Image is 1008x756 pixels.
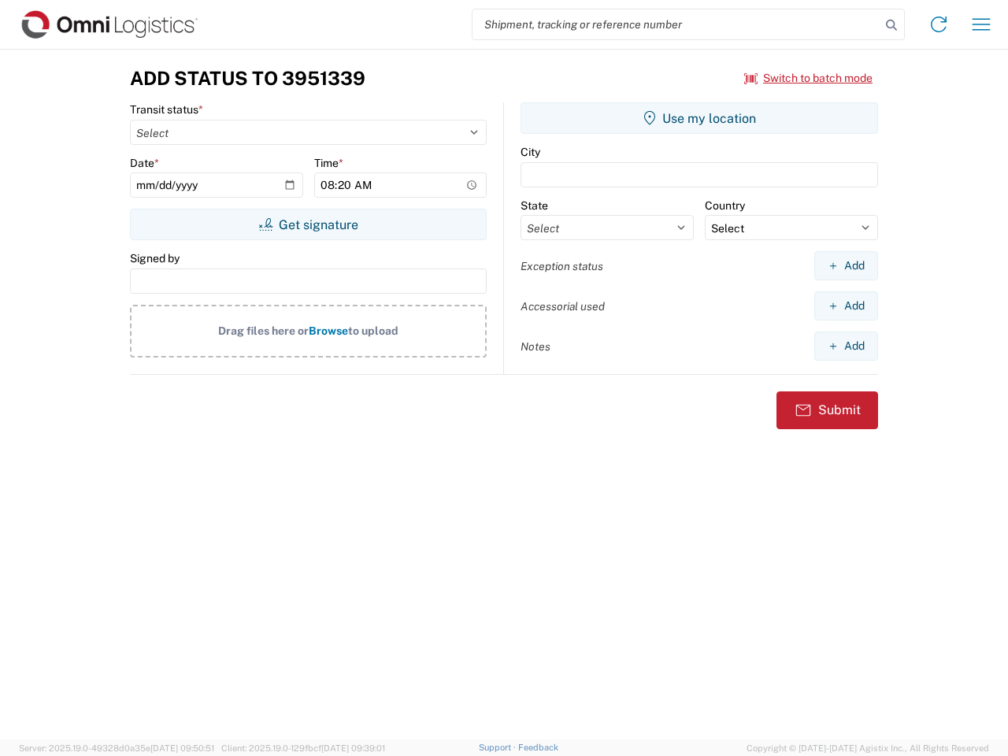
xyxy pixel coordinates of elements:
[472,9,880,39] input: Shipment, tracking or reference number
[521,299,605,313] label: Accessorial used
[521,198,548,213] label: State
[150,743,214,753] span: [DATE] 09:50:51
[321,743,385,753] span: [DATE] 09:39:01
[479,743,518,752] a: Support
[130,156,159,170] label: Date
[130,251,180,265] label: Signed by
[348,324,398,337] span: to upload
[314,156,343,170] label: Time
[521,145,540,159] label: City
[744,65,873,91] button: Switch to batch mode
[776,391,878,429] button: Submit
[130,102,203,117] label: Transit status
[309,324,348,337] span: Browse
[221,743,385,753] span: Client: 2025.19.0-129fbcf
[521,102,878,134] button: Use my location
[521,339,550,354] label: Notes
[518,743,558,752] a: Feedback
[130,209,487,240] button: Get signature
[747,741,989,755] span: Copyright © [DATE]-[DATE] Agistix Inc., All Rights Reserved
[814,332,878,361] button: Add
[218,324,309,337] span: Drag files here or
[19,743,214,753] span: Server: 2025.19.0-49328d0a35e
[521,259,603,273] label: Exception status
[130,67,365,90] h3: Add Status to 3951339
[705,198,745,213] label: Country
[814,291,878,321] button: Add
[814,251,878,280] button: Add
